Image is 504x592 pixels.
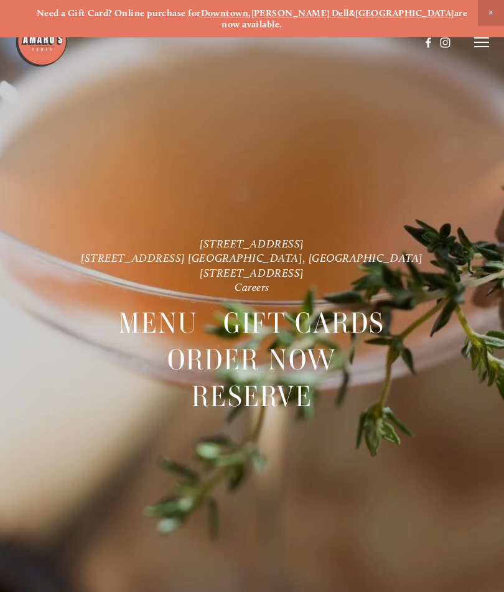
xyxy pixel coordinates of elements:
strong: , [248,7,251,19]
a: Menu [119,305,198,341]
span: Menu [119,305,198,342]
a: [PERSON_NAME] Dell [251,7,349,19]
a: Reserve [192,378,312,415]
span: Gift Cards [223,305,385,342]
a: Gift Cards [223,305,385,341]
strong: Need a Gift Card? Online purchase for [37,7,201,19]
a: [STREET_ADDRESS] [200,237,304,250]
span: Order Now [167,341,337,379]
strong: are now available. [222,7,469,30]
a: [STREET_ADDRESS] [200,266,304,279]
a: [STREET_ADDRESS] [GEOGRAPHIC_DATA], [GEOGRAPHIC_DATA] [81,252,423,265]
img: Amaro's Table [15,15,68,68]
a: Careers [235,280,269,294]
a: [GEOGRAPHIC_DATA] [355,7,454,19]
strong: & [349,7,355,19]
a: Order Now [167,341,337,378]
a: Downtown [201,7,249,19]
